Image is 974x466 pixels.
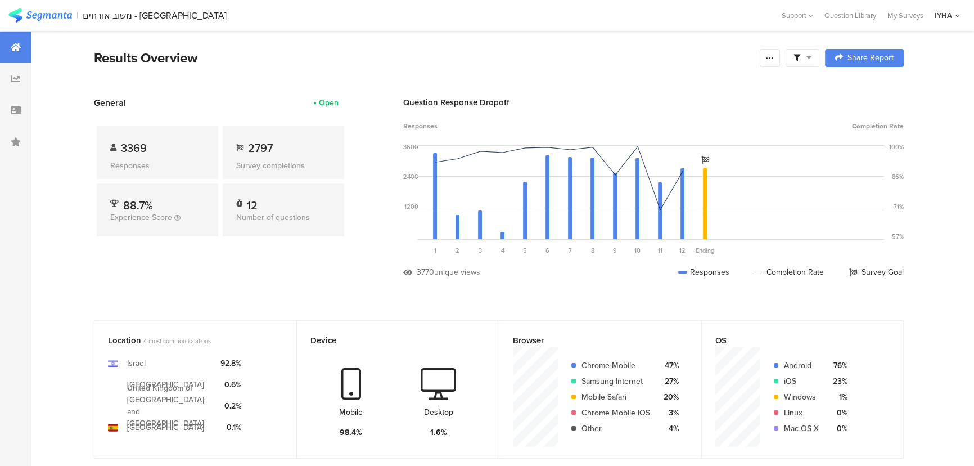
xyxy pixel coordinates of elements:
div: 86% [892,172,904,181]
div: Samsung Internet [581,375,650,387]
span: 3 [479,246,482,255]
div: Israel [127,357,146,369]
span: Number of questions [236,212,310,223]
div: Survey completions [236,160,331,172]
div: Windows [784,391,819,403]
div: Completion Rate [755,266,824,278]
div: 1.6% [430,427,447,438]
div: 1200 [404,202,418,211]
span: 3369 [121,140,147,156]
div: 0% [828,423,847,434]
span: 11 [658,246,662,255]
div: Mac OS X [784,423,819,434]
img: segmanta logo [8,8,72,23]
div: 4% [659,423,679,434]
div: Device [310,334,467,347]
div: Other [581,423,650,434]
div: 98.4% [340,427,362,438]
div: Linux [784,407,819,419]
div: Chrome Mobile iOS [581,407,650,419]
span: Responses [403,121,438,131]
div: 1% [828,391,847,403]
div: Browser [513,334,669,347]
div: 2400 [403,172,418,181]
div: 3770 [417,266,434,278]
div: 3% [659,407,679,419]
div: 3600 [403,142,418,151]
div: unique views [434,266,480,278]
div: Ending [694,246,716,255]
div: OS [715,334,871,347]
div: 0% [828,407,847,419]
div: 71% [894,202,904,211]
div: 12 [247,197,258,208]
a: My Surveys [882,10,929,21]
span: 10 [634,246,641,255]
span: Completion Rate [852,121,904,131]
div: Open [319,97,339,109]
div: Location [108,334,264,347]
span: 4 [501,246,504,255]
div: Desktop [424,406,453,418]
div: משוב אורחים - [GEOGRAPHIC_DATA] [83,10,227,21]
div: 100% [889,142,904,151]
div: United Kingdom of [GEOGRAPHIC_DATA] and [GEOGRAPHIC_DATA] [127,382,211,429]
span: 5 [523,246,527,255]
span: 4 most common locations [143,337,211,346]
span: Experience Score [110,212,172,223]
div: [GEOGRAPHIC_DATA] [127,379,204,391]
span: 7 [569,246,572,255]
span: Share Report [847,54,894,62]
div: 23% [828,375,847,387]
div: Mobile [339,406,363,418]
span: 2 [456,246,459,255]
div: Responses [678,266,729,278]
div: Survey Goal [849,266,904,278]
div: Android [784,360,819,371]
div: Chrome Mobile [581,360,650,371]
div: Results Overview [94,48,754,68]
span: 1 [434,246,436,255]
div: [GEOGRAPHIC_DATA] [127,422,204,433]
div: IYHA [935,10,952,21]
a: Question Library [819,10,882,21]
span: 8 [591,246,594,255]
div: 92.8% [220,357,241,369]
div: Question Response Dropoff [403,96,904,109]
span: 2797 [248,140,273,156]
span: 88.7% [123,197,153,214]
div: 76% [828,360,847,371]
span: General [94,96,126,109]
div: 47% [659,360,679,371]
span: 6 [545,246,549,255]
span: 9 [613,246,617,255]
div: Mobile Safari [581,391,650,403]
div: 0.2% [220,400,241,412]
div: | [76,9,78,22]
i: Survey Goal [701,156,709,164]
div: Support [782,7,813,24]
div: 27% [659,375,679,387]
div: iOS [784,375,819,387]
div: 0.6% [220,379,241,391]
div: 0.1% [220,422,241,433]
div: 20% [659,391,679,403]
div: 57% [892,232,904,241]
span: 12 [679,246,686,255]
div: Responses [110,160,205,172]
